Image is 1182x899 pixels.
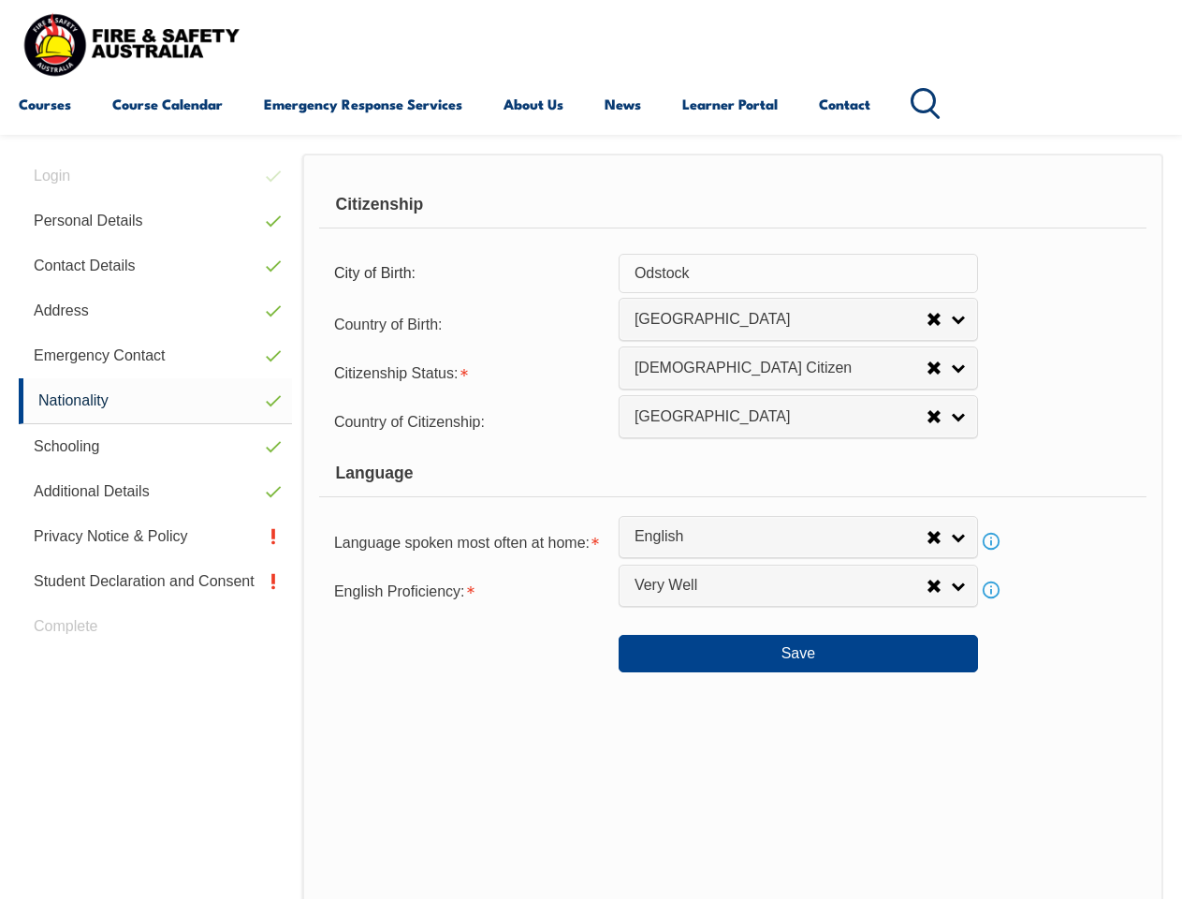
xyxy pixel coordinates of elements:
div: Language spoken most often at home is required. [319,523,619,560]
span: English [635,527,927,547]
span: [GEOGRAPHIC_DATA] [635,310,927,330]
a: News [605,81,641,126]
span: Country of Birth: [334,317,443,332]
a: Learner Portal [682,81,778,126]
span: [GEOGRAPHIC_DATA] [635,407,927,427]
a: Courses [19,81,71,126]
a: Personal Details [19,199,292,243]
a: Emergency Contact [19,333,292,378]
span: Very Well [635,576,927,596]
a: Course Calendar [112,81,223,126]
div: City of Birth: [319,256,619,291]
a: Info [978,577,1004,603]
button: Save [619,635,978,672]
span: Citizenship Status: [334,365,459,381]
span: Country of Citizenship: [334,414,485,430]
a: About Us [503,81,563,126]
a: Contact Details [19,243,292,288]
div: Language [319,450,1146,497]
div: Citizenship [319,182,1146,228]
a: Privacy Notice & Policy [19,514,292,559]
span: English Proficiency: [334,583,465,599]
a: Emergency Response Services [264,81,462,126]
div: Citizenship Status is required. [319,353,619,391]
a: Address [19,288,292,333]
a: Schooling [19,424,292,469]
a: Student Declaration and Consent [19,559,292,604]
a: Contact [819,81,870,126]
a: Nationality [19,378,292,424]
a: Info [978,528,1004,554]
span: Language spoken most often at home: [334,535,590,551]
a: Additional Details [19,469,292,514]
span: [DEMOGRAPHIC_DATA] Citizen [635,359,927,378]
div: English Proficiency is required. [319,571,619,609]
